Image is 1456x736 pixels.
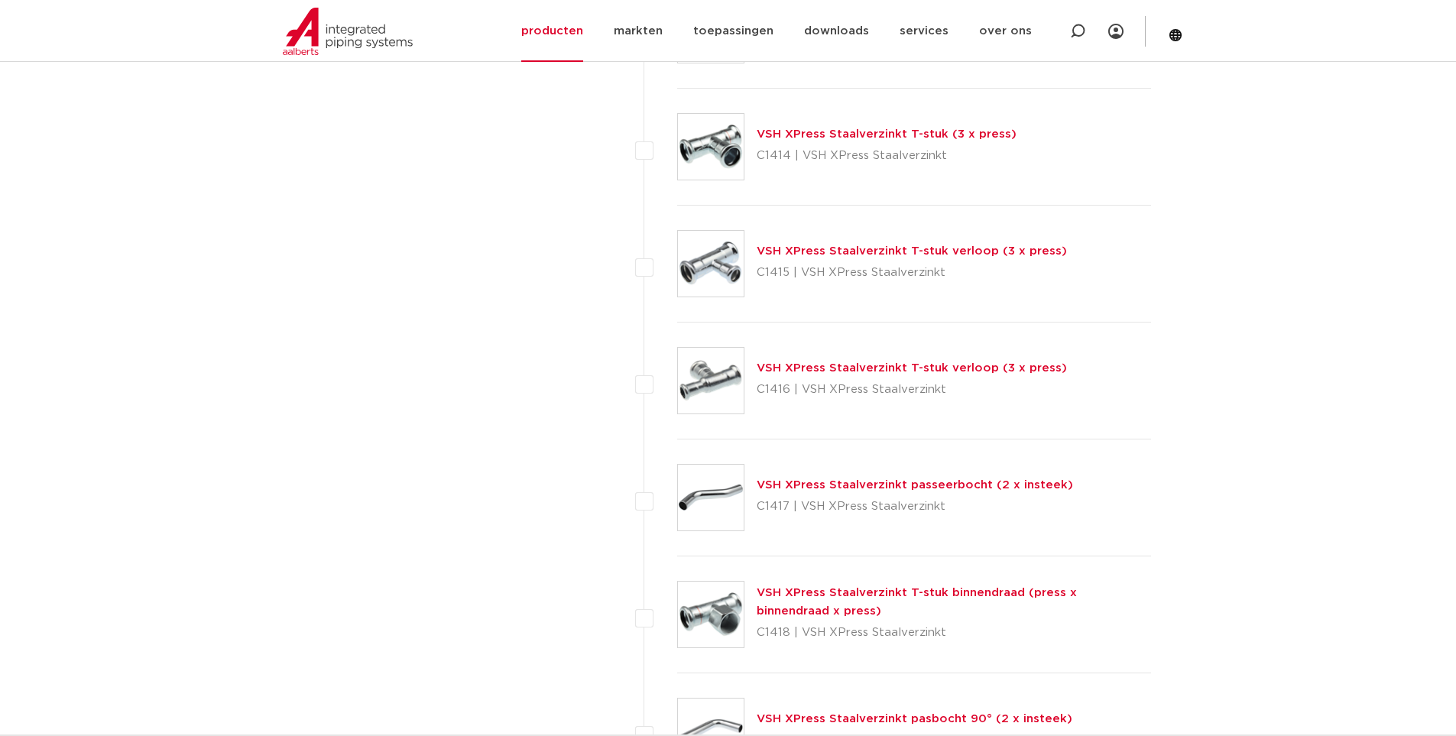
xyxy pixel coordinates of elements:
[757,587,1077,617] a: VSH XPress Staalverzinkt T-stuk binnendraad (press x binnendraad x press)
[678,348,744,413] img: Thumbnail for VSH XPress Staalverzinkt T-stuk verloop (3 x press)
[757,621,1152,645] p: C1418 | VSH XPress Staalverzinkt
[757,494,1073,519] p: C1417 | VSH XPress Staalverzinkt
[757,362,1067,374] a: VSH XPress Staalverzinkt T-stuk verloop (3 x press)
[757,713,1072,725] a: VSH XPress Staalverzinkt pasbocht 90° (2 x insteek)
[757,378,1067,402] p: C1416 | VSH XPress Staalverzinkt
[678,582,744,647] img: Thumbnail for VSH XPress Staalverzinkt T-stuk binnendraad (press x binnendraad x press)
[678,465,744,530] img: Thumbnail for VSH XPress Staalverzinkt passeerbocht (2 x insteek)
[678,231,744,297] img: Thumbnail for VSH XPress Staalverzinkt T-stuk verloop (3 x press)
[757,144,1017,168] p: C1414 | VSH XPress Staalverzinkt
[757,245,1067,257] a: VSH XPress Staalverzinkt T-stuk verloop (3 x press)
[757,261,1067,285] p: C1415 | VSH XPress Staalverzinkt
[757,128,1017,140] a: VSH XPress Staalverzinkt T-stuk (3 x press)
[757,479,1073,491] a: VSH XPress Staalverzinkt passeerbocht (2 x insteek)
[678,114,744,180] img: Thumbnail for VSH XPress Staalverzinkt T-stuk (3 x press)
